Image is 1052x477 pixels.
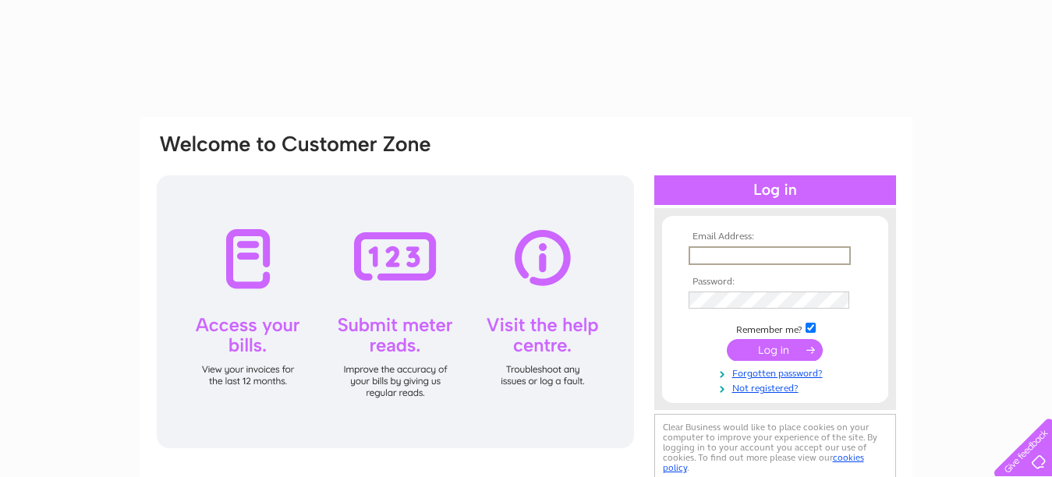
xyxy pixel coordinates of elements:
a: Forgotten password? [689,365,866,380]
th: Email Address: [685,231,866,242]
td: Remember me? [685,320,866,336]
a: Not registered? [689,380,866,394]
input: Submit [727,339,823,361]
a: cookies policy [663,452,864,473]
th: Password: [685,277,866,288]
